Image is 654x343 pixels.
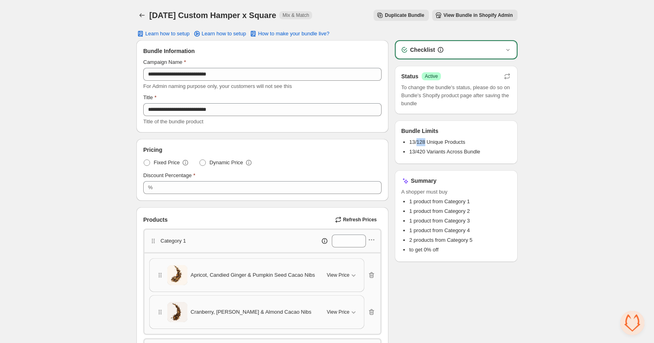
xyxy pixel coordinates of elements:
button: View Price [322,269,362,282]
li: 1 product from Category 4 [409,227,511,235]
span: Duplicate Bundle [385,12,424,18]
span: Mix & Match [282,12,309,18]
span: Refresh Prices [343,216,377,223]
button: How to make your bundle live? [244,28,334,39]
span: How to make your bundle live? [258,31,329,37]
button: View Bundle in Shopify Admin [432,10,518,21]
span: Pricing [143,146,162,154]
h3: Checklist [410,46,435,54]
h3: Bundle Limits [401,127,439,135]
button: Learn how to setup [132,28,195,39]
li: 1 product from Category 1 [409,198,511,206]
h1: [DATE] Custom Hamper x Square [149,10,276,20]
span: To change the bundle's status, please do so on Bundle's Shopify product page after saving the bundle [401,84,511,108]
button: View Price [322,306,362,318]
div: Open chat [620,311,644,335]
span: Apricot, Candied Ginger & Pumpkin Seed Cacao Nibs [191,271,315,279]
span: View Price [327,309,349,315]
span: For Admin naming purpose only, your customers will not see this [143,83,292,89]
div: % [148,184,153,192]
button: Duplicate Bundle [374,10,429,21]
button: Refresh Prices [332,214,382,225]
li: 1 product from Category 3 [409,217,511,225]
span: Dynamic Price [209,159,243,167]
button: Back [136,10,148,21]
span: View Bundle in Shopify Admin [443,12,513,18]
label: Title [143,94,156,102]
span: Title of the bundle product [143,118,203,125]
span: View Price [327,272,349,278]
label: Campaign Name [143,58,186,66]
span: Active [425,73,438,80]
span: Products [143,216,168,224]
span: A shopper must buy [401,188,511,196]
img: Cranberry, Cinnamon & Almond Cacao Nibs [167,300,187,325]
li: 2 products from Category 5 [409,236,511,244]
span: Bundle Information [143,47,195,55]
h3: Summary [411,177,437,185]
span: Learn how to setup [145,31,190,37]
a: Learn how to setup [188,28,251,39]
h3: Status [401,72,418,80]
img: Apricot, Candied Ginger & Pumpkin Seed Cacao Nibs [167,263,187,288]
li: 1 product from Category 2 [409,207,511,215]
span: Cranberry, [PERSON_NAME] & Almond Cacao Nibs [191,308,311,316]
label: Discount Percentage [143,171,195,180]
span: 13/420 Variants Across Bundle [409,149,480,155]
span: 13/128 Unique Products [409,139,465,145]
span: Learn how to setup [202,31,246,37]
li: to get 0% off [409,246,511,254]
p: Category 1 [160,237,186,245]
span: Fixed Price [154,159,180,167]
